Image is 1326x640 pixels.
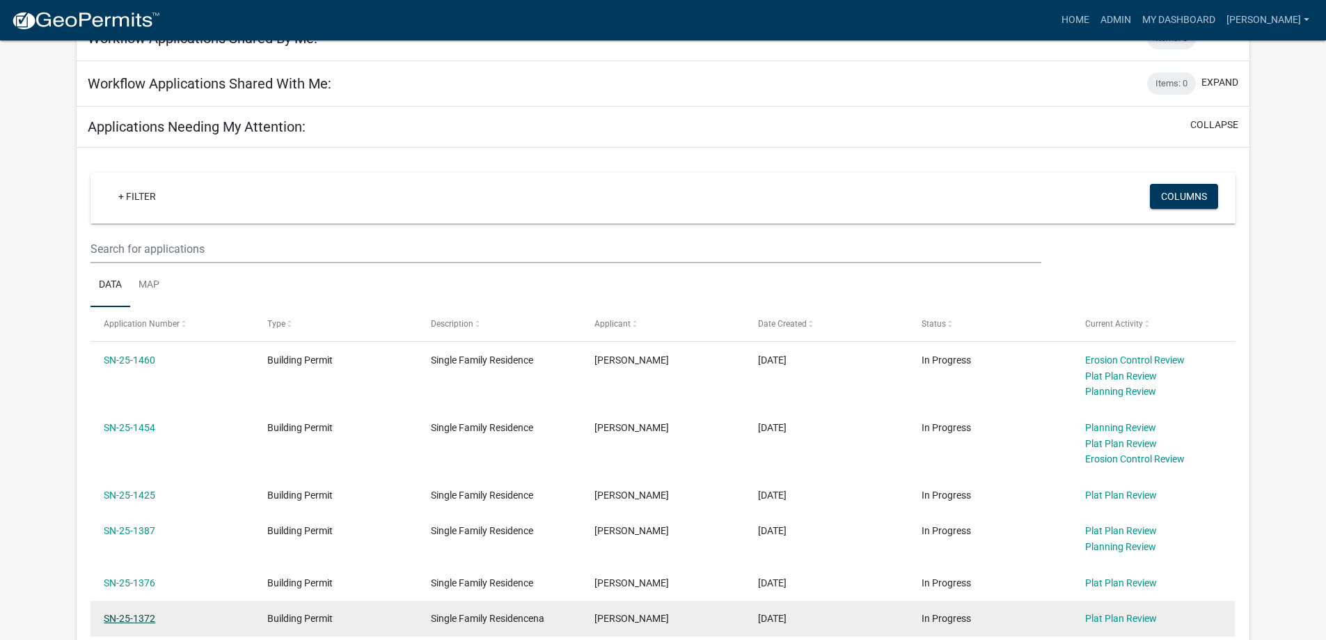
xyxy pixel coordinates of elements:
[104,319,180,329] span: Application Number
[267,577,333,588] span: Building Permit
[758,525,787,536] span: 07/30/2025
[1085,319,1143,329] span: Current Activity
[758,613,787,624] span: 07/24/2025
[104,422,155,433] a: SN-25-1454
[745,307,908,341] datatable-header-cell: Date Created
[1221,7,1315,33] a: [PERSON_NAME]
[431,490,533,501] span: Single Family Residence
[1085,613,1157,624] a: Plat Plan Review
[1085,354,1185,366] a: Erosion Control Review
[1150,184,1218,209] button: Columns
[1085,438,1157,449] a: Plat Plan Review
[1085,577,1157,588] a: Plat Plan Review
[267,525,333,536] span: Building Permit
[922,525,971,536] span: In Progress
[104,577,155,588] a: SN-25-1376
[267,354,333,366] span: Building Permit
[267,422,333,433] span: Building Permit
[431,319,473,329] span: Description
[1071,307,1235,341] datatable-header-cell: Current Activity
[431,577,533,588] span: Single Family Residence
[431,525,533,536] span: Single Family Residence
[922,490,971,501] span: In Progress
[267,613,333,624] span: Building Permit
[758,422,787,433] span: 08/07/2025
[418,307,581,341] datatable-header-cell: Description
[88,118,306,135] h5: Applications Needing My Attention:
[594,354,669,366] span: Tami Evans
[922,319,946,329] span: Status
[922,422,971,433] span: In Progress
[922,613,971,624] span: In Progress
[594,490,669,501] span: Tami Evans
[922,354,971,366] span: In Progress
[758,319,807,329] span: Date Created
[758,577,787,588] span: 07/29/2025
[267,319,285,329] span: Type
[104,525,155,536] a: SN-25-1387
[908,307,1071,341] datatable-header-cell: Status
[1201,30,1238,45] button: expand
[90,263,130,308] a: Data
[88,75,331,92] h5: Workflow Applications Shared With Me:
[104,613,155,624] a: SN-25-1372
[431,354,533,366] span: Single Family Residence
[594,525,669,536] span: Tracy Thompson
[431,422,533,433] span: Single Family Residence
[758,490,787,501] span: 08/05/2025
[104,490,155,501] a: SN-25-1425
[104,354,155,366] a: SN-25-1460
[90,235,1041,263] input: Search for applications
[1085,541,1156,552] a: Planning Review
[431,613,544,624] span: Single Family Residencena
[1137,7,1221,33] a: My Dashboard
[594,577,669,588] span: Tami Evans
[1190,118,1238,132] button: collapse
[1095,7,1137,33] a: Admin
[1085,453,1185,465] a: Erosion Control Review
[1201,75,1238,90] button: expand
[581,307,745,341] datatable-header-cell: Applicant
[594,319,631,329] span: Applicant
[1147,72,1196,95] div: Items: 0
[1085,386,1156,397] a: Planning Review
[594,422,669,433] span: Tracy Thompson
[254,307,418,341] datatable-header-cell: Type
[594,613,669,624] span: David Snemis
[1085,370,1157,382] a: Plat Plan Review
[1056,7,1095,33] a: Home
[1085,490,1157,501] a: Plat Plan Review
[130,263,168,308] a: Map
[922,577,971,588] span: In Progress
[1085,525,1157,536] a: Plat Plan Review
[267,490,333,501] span: Building Permit
[90,307,254,341] datatable-header-cell: Application Number
[1085,422,1156,433] a: Planning Review
[758,354,787,366] span: 08/08/2025
[107,184,167,209] a: + Filter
